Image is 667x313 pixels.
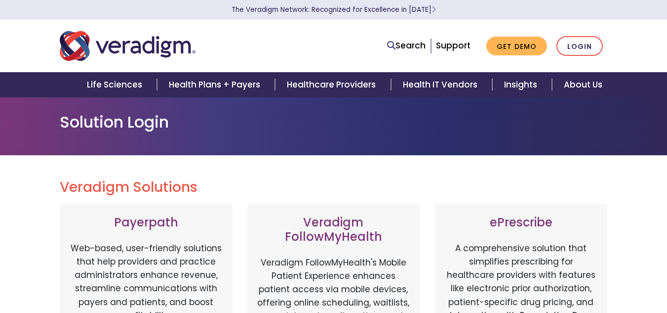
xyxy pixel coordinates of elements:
[444,216,597,230] h3: ePrescribe
[556,36,603,56] a: Login
[60,30,196,62] img: Veradigm logo
[492,72,552,97] a: Insights
[60,179,608,196] h2: Veradigm Solutions
[75,72,157,97] a: Life Sciences
[387,39,426,52] a: Search
[157,72,275,97] a: Health Plans + Payers
[486,37,547,56] a: Get Demo
[232,5,436,14] a: The Veradigm Network: Recognized for Excellence in [DATE]Learn More
[391,72,492,97] a: Health IT Vendors
[257,216,410,244] h3: Veradigm FollowMyHealth
[70,216,223,230] h3: Payerpath
[60,113,608,132] h1: Solution Login
[432,5,436,14] span: Learn More
[436,40,471,51] a: Support
[275,72,391,97] a: Healthcare Providers
[552,72,614,97] a: About Us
